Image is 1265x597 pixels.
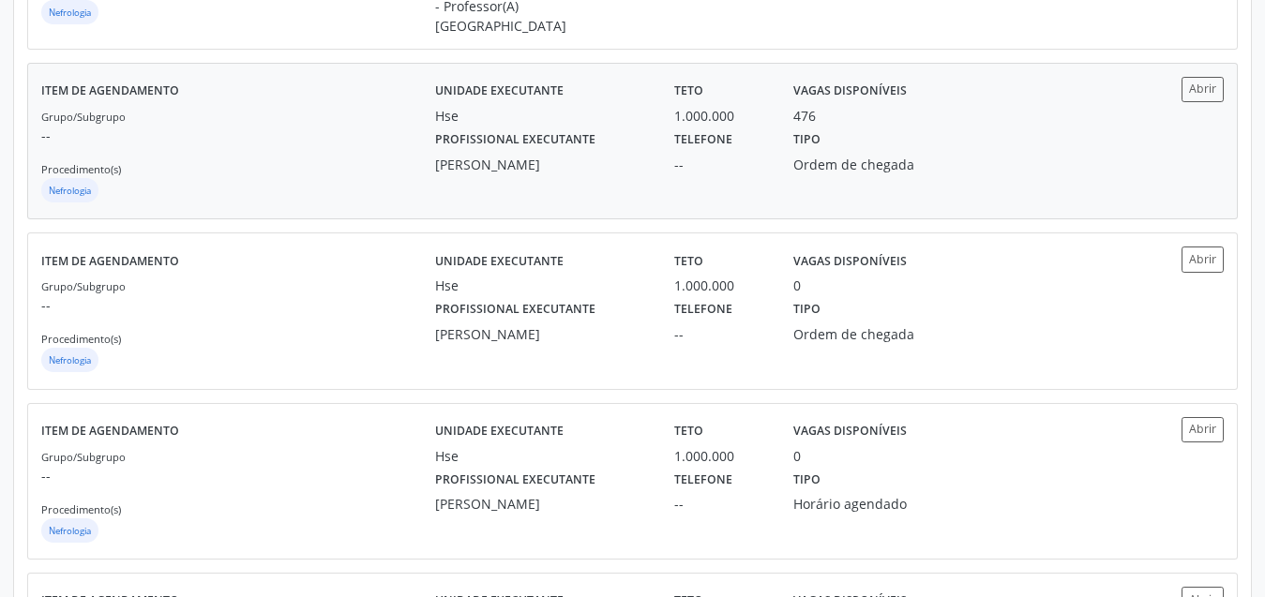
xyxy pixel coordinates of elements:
[41,126,435,145] p: --
[435,276,648,295] div: Hse
[793,446,801,466] div: 0
[674,295,732,324] label: Telefone
[674,324,767,344] div: --
[793,295,821,324] label: Tipo
[41,246,179,276] label: Item de agendamento
[674,466,732,495] label: Telefone
[435,494,648,514] div: [PERSON_NAME]
[49,185,91,197] small: Nefrologia
[41,110,126,124] small: Grupo/Subgrupo
[435,324,648,344] div: [PERSON_NAME]
[793,466,821,495] label: Tipo
[435,126,595,155] label: Profissional executante
[793,155,946,174] div: Ordem de chegada
[674,494,767,514] div: --
[435,466,595,495] label: Profissional executante
[1182,417,1224,442] button: Abrir
[41,77,179,106] label: Item de agendamento
[793,494,946,514] div: Horário agendado
[793,276,801,295] div: 0
[435,77,564,106] label: Unidade executante
[435,295,595,324] label: Profissional executante
[435,106,648,126] div: Hse
[793,417,907,446] label: Vagas disponíveis
[41,332,121,346] small: Procedimento(s)
[41,279,126,293] small: Grupo/Subgrupo
[41,466,435,485] p: --
[793,126,821,155] label: Tipo
[793,77,907,106] label: Vagas disponíveis
[435,155,648,174] div: [PERSON_NAME]
[41,417,179,446] label: Item de agendamento
[674,106,767,126] div: 1.000.000
[41,450,126,464] small: Grupo/Subgrupo
[793,246,907,276] label: Vagas disponíveis
[793,106,816,126] div: 476
[435,417,564,446] label: Unidade executante
[41,295,435,315] p: --
[49,525,91,537] small: Nefrologia
[674,417,703,446] label: Teto
[41,162,121,176] small: Procedimento(s)
[435,246,564,276] label: Unidade executante
[1182,77,1224,102] button: Abrir
[674,155,767,174] div: --
[49,7,91,19] small: Nefrologia
[674,276,767,295] div: 1.000.000
[793,324,946,344] div: Ordem de chegada
[49,354,91,366] small: Nefrologia
[41,502,121,516] small: Procedimento(s)
[1182,246,1224,272] button: Abrir
[674,246,703,276] label: Teto
[674,77,703,106] label: Teto
[435,446,648,466] div: Hse
[674,126,732,155] label: Telefone
[674,446,767,466] div: 1.000.000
